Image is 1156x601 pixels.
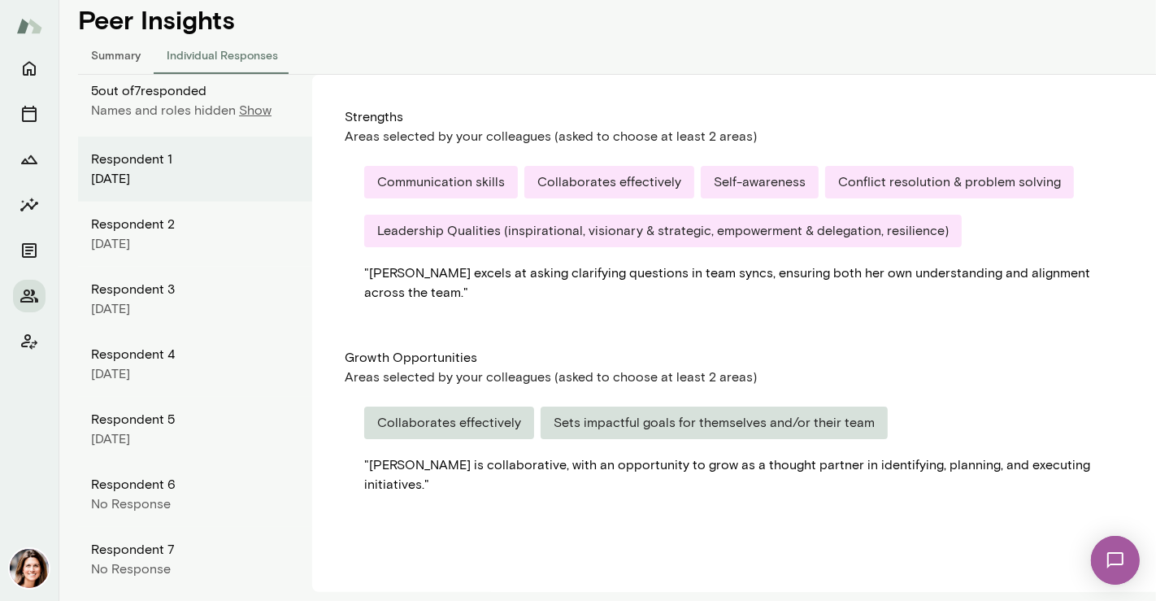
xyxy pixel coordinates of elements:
[91,234,299,254] div: [DATE]
[364,455,1123,494] div: " [PERSON_NAME] is collaborative, with an opportunity to grow as a thought partner in identifying...
[91,410,299,429] div: Respondent 5
[701,166,819,198] div: Self-awareness
[16,11,42,41] img: Mento
[91,494,299,514] div: No Response
[345,107,1143,127] div: Strengths
[364,407,534,439] div: Collaborates effectively
[91,560,299,579] div: No Response
[13,234,46,267] button: Documents
[91,540,299,560] div: Respondent 7
[364,166,518,198] div: Communication skills
[91,429,299,449] div: [DATE]
[91,364,299,384] div: [DATE]
[13,280,46,312] button: Members
[13,189,46,221] button: Insights
[78,35,154,74] button: Summary
[91,150,299,169] div: Respondent 1
[13,98,46,130] button: Sessions
[78,267,312,332] div: Respondent 3[DATE]
[364,263,1123,303] div: " [PERSON_NAME] excels at asking clarifying questions in team syncs, ensuring both her own unders...
[13,325,46,358] button: Client app
[364,215,962,247] div: Leadership Qualities (inspirational, visionary & strategic, empowerment & delegation, resilience)
[524,166,694,198] div: Collaborates effectively
[91,475,299,494] div: Respondent 6
[78,462,312,527] div: Respondent 6No Response
[78,397,312,462] div: Respondent 5[DATE]
[345,127,1143,146] div: Areas selected by your colleagues (asked to choose at least 2 areas)
[91,81,312,101] p: 5 out of 7 responded
[13,143,46,176] button: Growth Plan
[825,166,1074,198] div: Conflict resolution & problem solving
[345,348,1143,368] div: Growth Opportunities
[91,101,239,120] p: Names and roles hidden
[78,137,312,202] div: Respondent 1[DATE]
[91,280,299,299] div: Respondent 3
[154,35,291,74] button: Individual Responses
[541,407,888,439] div: Sets impactful goals for themselves and/or their team
[91,215,299,234] div: Respondent 2
[345,368,1143,387] div: Areas selected by your colleagues (asked to choose at least 2 areas)
[13,52,46,85] button: Home
[91,299,299,319] div: [DATE]
[78,527,312,592] div: Respondent 7No Response
[239,101,272,120] p: Show
[78,332,312,397] div: Respondent 4[DATE]
[91,169,299,189] div: [DATE]
[10,549,49,588] img: Gwen Throckmorton
[91,345,299,364] div: Respondent 4
[78,202,312,267] div: Respondent 2[DATE]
